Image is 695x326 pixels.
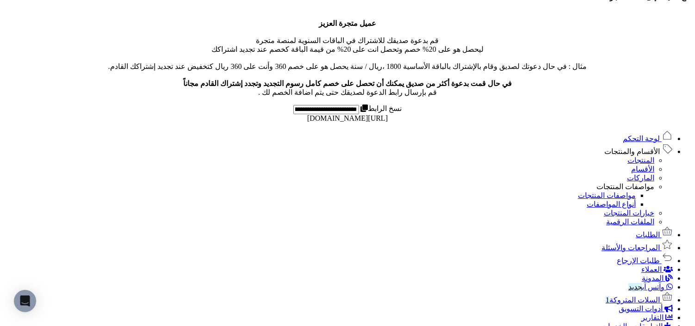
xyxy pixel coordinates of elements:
a: وآتس آبجديد [628,283,673,291]
a: خيارات المنتجات [604,209,654,217]
a: الطلبات [636,231,673,239]
span: السلات المتروكة [606,296,660,304]
span: الأقسام والمنتجات [604,148,660,155]
label: نسخ الرابط [359,105,402,112]
a: طلبات الإرجاع [617,257,673,264]
a: المنتجات [627,156,654,164]
a: السلات المتروكة1 [606,296,673,304]
span: لوحة التحكم [623,135,660,142]
div: Open Intercom Messenger [14,290,36,312]
p: قم بدعوة صديقك للاشتراك في الباقات السنوية لمنصة متجرة ليحصل هو على 20% خصم وتحصل انت على 20% من ... [4,19,691,97]
span: الطلبات [636,231,660,239]
span: طلبات الإرجاع [617,257,660,264]
span: وآتس آب [628,283,664,291]
a: التقارير [641,314,673,321]
a: مواصفات المنتجات [596,183,654,191]
span: جديد [628,283,642,291]
div: [URL][DOMAIN_NAME] [4,114,691,123]
span: المراجعات والأسئلة [602,244,660,252]
a: المدونة [642,274,673,282]
span: المدونة [642,274,664,282]
a: لوحة التحكم [623,135,673,142]
b: في حال قمت بدعوة أكثر من صديق يمكنك أن تحصل على خصم كامل رسوم التجديد وتجدد إشتراك القادم مجاناً [183,80,512,87]
a: مواصفات المنتجات [578,191,636,199]
span: أدوات التسويق [619,305,663,313]
a: الأقسام [631,165,654,173]
span: 1 [606,296,609,304]
a: الملفات الرقمية [606,218,654,226]
a: أنواع المواصفات [587,200,636,208]
a: المراجعات والأسئلة [602,244,673,252]
a: الماركات [627,174,654,182]
a: العملاء [641,265,673,273]
b: عميل متجرة العزيز [319,19,376,27]
a: أدوات التسويق [619,305,673,313]
span: العملاء [641,265,662,273]
span: التقارير [641,314,664,321]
